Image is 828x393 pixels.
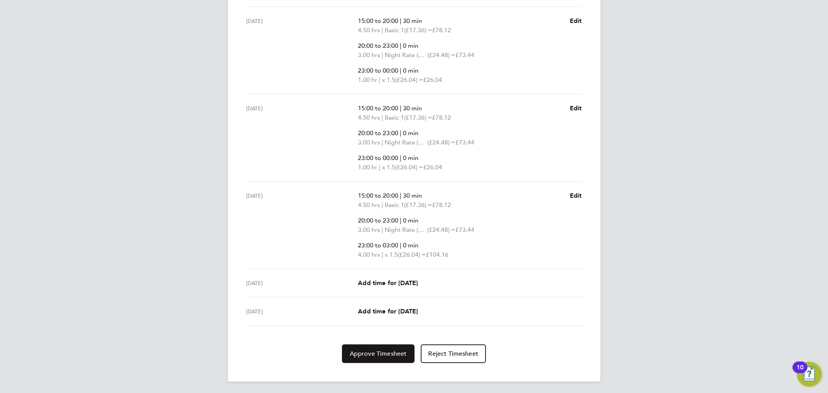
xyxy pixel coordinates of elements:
span: (£24.48) = [427,51,455,59]
span: Reject Timesheet [429,350,479,358]
span: £73.44 [455,139,474,146]
div: [DATE] [246,191,358,259]
span: | [400,104,401,112]
span: | [379,76,380,83]
span: | [379,163,380,171]
span: | [382,139,383,146]
span: 30 min [403,192,422,199]
span: (£26.04) = [395,76,423,83]
span: Approve Timesheet [350,350,407,358]
span: (£24.48) = [427,139,455,146]
span: (£24.48) = [427,226,455,233]
span: Edit [570,104,582,112]
span: £78.12 [432,114,451,121]
span: | [382,26,383,34]
span: 0 min [403,217,418,224]
span: 3.00 hrs [358,51,380,59]
span: Night Rate (8pm- 6 am) [385,50,427,60]
span: £78.12 [432,201,451,209]
a: Add time for [DATE] [358,278,418,288]
span: | [382,114,383,121]
span: | [400,67,401,74]
span: 23:00 to 03:00 [358,242,398,249]
span: (£26.04) = [398,251,426,258]
span: 20:00 to 23:00 [358,129,398,137]
span: 23:00 to 00:00 [358,154,398,162]
span: (£26.04) = [395,163,423,171]
button: Approve Timesheet [342,344,415,363]
span: £78.12 [432,26,451,34]
span: 4.50 hrs [358,114,380,121]
span: £73.44 [455,51,474,59]
span: | [400,192,401,199]
span: (£17.36) = [404,201,432,209]
a: Edit [570,104,582,113]
div: 10 [797,367,804,377]
span: 20:00 to 23:00 [358,42,398,49]
span: £26.04 [423,163,442,171]
span: 4.00 hrs [358,251,380,258]
span: Night Rate (8pm- 6 am) [385,225,427,235]
span: 30 min [403,17,422,24]
a: Edit [570,16,582,26]
span: | [382,201,383,209]
span: | [382,226,383,233]
span: 15:00 to 20:00 [358,192,398,199]
span: 1.00 hr [358,163,377,171]
span: 0 min [403,154,418,162]
span: 3.00 hrs [358,226,380,233]
span: 23:00 to 00:00 [358,67,398,74]
span: Basic 1 [385,113,404,122]
span: | [382,51,383,59]
span: 0 min [403,67,418,74]
span: 4.50 hrs [358,26,380,34]
span: 1.00 hr [358,76,377,83]
span: 4.50 hrs [358,201,380,209]
button: Open Resource Center, 10 new notifications [797,362,822,387]
a: Edit [570,191,582,200]
span: Add time for [DATE] [358,308,418,315]
span: £73.44 [455,226,474,233]
div: [DATE] [246,16,358,85]
div: [DATE] [246,307,358,316]
span: Basic 1 [385,26,404,35]
span: Add time for [DATE] [358,279,418,287]
span: | [400,42,401,49]
span: 0 min [403,42,418,49]
span: (£17.36) = [404,26,432,34]
span: Edit [570,17,582,24]
span: £26.04 [423,76,442,83]
a: Add time for [DATE] [358,307,418,316]
span: 20:00 to 23:00 [358,217,398,224]
span: Basic 1 [385,200,404,210]
span: x 1.5 [385,250,398,259]
span: 0 min [403,129,418,137]
span: Night Rate (8pm- 6 am) [385,138,427,147]
span: | [400,242,401,249]
span: Edit [570,192,582,199]
span: (£17.36) = [404,114,432,121]
div: [DATE] [246,278,358,288]
span: | [400,129,401,137]
span: £104.16 [426,251,448,258]
span: 15:00 to 20:00 [358,17,398,24]
span: 15:00 to 20:00 [358,104,398,112]
span: | [400,154,401,162]
span: x 1.5 [382,75,395,85]
button: Reject Timesheet [421,344,486,363]
span: | [400,17,401,24]
span: 30 min [403,104,422,112]
span: | [382,251,383,258]
span: 0 min [403,242,418,249]
span: x 1.5 [382,163,395,172]
span: | [400,217,401,224]
div: [DATE] [246,104,358,172]
span: 3.00 hrs [358,139,380,146]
